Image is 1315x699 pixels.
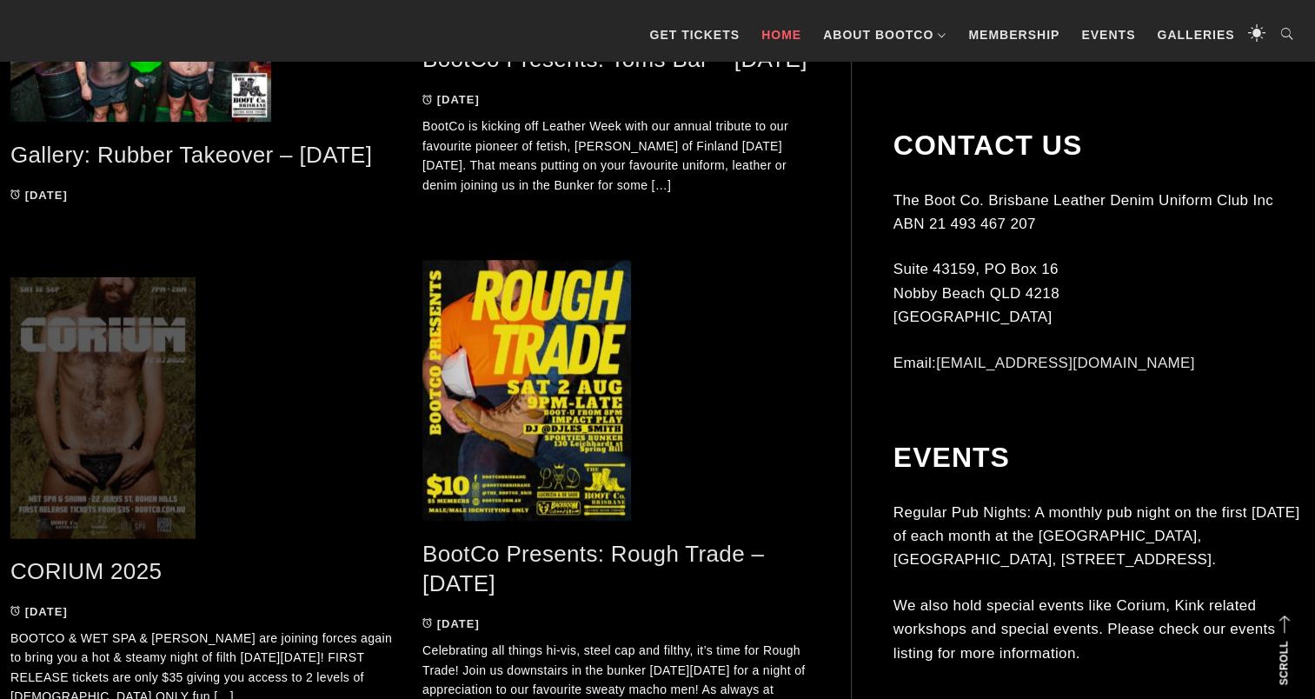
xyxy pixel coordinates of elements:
time: [DATE] [25,605,68,618]
time: [DATE] [437,617,480,630]
a: Membership [960,9,1068,61]
a: Home [753,9,810,61]
a: Galleries [1148,9,1243,61]
a: [EMAIL_ADDRESS][DOMAIN_NAME] [936,355,1195,371]
p: We also hold special events like Corium, Kink related workshops and special events. Please check ... [893,594,1304,665]
a: [DATE] [422,617,480,630]
p: Regular Pub Nights: A monthly pub night on the first [DATE] of each month at the [GEOGRAPHIC_DATA... [893,501,1304,572]
a: [DATE] [10,189,68,202]
h2: Events [893,442,1304,475]
a: Gallery: Rubber Takeover – [DATE] [10,142,372,168]
a: [DATE] [10,605,68,618]
a: About BootCo [814,9,955,61]
a: Events [1073,9,1144,61]
p: Suite 43159, PO Box 16 Nobby Beach QLD 4218 [GEOGRAPHIC_DATA] [893,258,1304,330]
p: Email: [893,351,1304,375]
a: GET TICKETS [641,9,748,61]
p: BootCo is kicking off Leather Week with our annual tribute to our favourite pioneer of fetish, [P... [422,116,808,195]
a: BootCo Presents: Rough Trade – [DATE] [422,541,764,597]
strong: Scroll [1278,641,1290,685]
time: [DATE] [437,93,480,106]
time: [DATE] [25,189,68,202]
h2: Contact Us [893,130,1304,163]
a: [DATE] [422,93,480,106]
a: CORIUM 2025 [10,558,162,584]
p: The Boot Co. Brisbane Leather Denim Uniform Club Inc ABN 21 493 467 207 [893,189,1304,236]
